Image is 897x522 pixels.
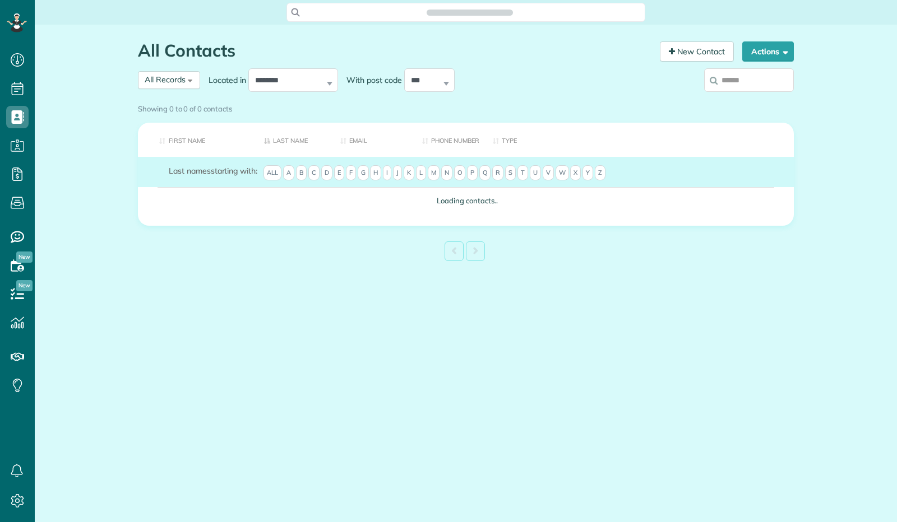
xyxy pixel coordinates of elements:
span: T [517,165,528,181]
th: First Name: activate to sort column ascending [138,123,256,157]
span: Q [479,165,491,181]
label: starting with: [169,165,257,176]
span: Search ZenMaid… [438,7,501,18]
label: Located in [200,74,248,86]
span: M [428,165,440,181]
span: E [334,165,344,181]
span: U [530,165,541,181]
span: V [543,165,554,181]
button: Actions [742,41,794,62]
label: With post code [338,74,404,86]
span: New [16,280,33,291]
span: B [296,165,307,181]
td: Loading contacts.. [138,187,794,215]
span: K [404,165,414,181]
span: S [505,165,516,181]
span: I [383,165,391,181]
span: F [346,165,356,181]
span: N [441,165,452,181]
span: All [263,165,281,181]
span: J [393,165,402,181]
th: Last Name: activate to sort column descending [256,123,332,157]
span: A [283,165,294,181]
span: R [492,165,503,181]
span: W [556,165,569,181]
th: Type: activate to sort column ascending [484,123,794,157]
th: Email: activate to sort column ascending [332,123,414,157]
span: X [570,165,581,181]
span: O [454,165,465,181]
span: New [16,251,33,263]
span: L [416,165,426,181]
a: New Contact [660,41,734,62]
span: P [467,165,478,181]
span: D [321,165,332,181]
span: Y [582,165,593,181]
span: Z [595,165,605,181]
span: All Records [145,74,186,85]
span: H [370,165,381,181]
th: Phone number: activate to sort column ascending [414,123,484,157]
span: G [358,165,369,181]
div: Showing 0 to 0 of 0 contacts [138,99,794,114]
span: Last names [169,166,211,176]
h1: All Contacts [138,41,651,60]
span: C [308,165,320,181]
